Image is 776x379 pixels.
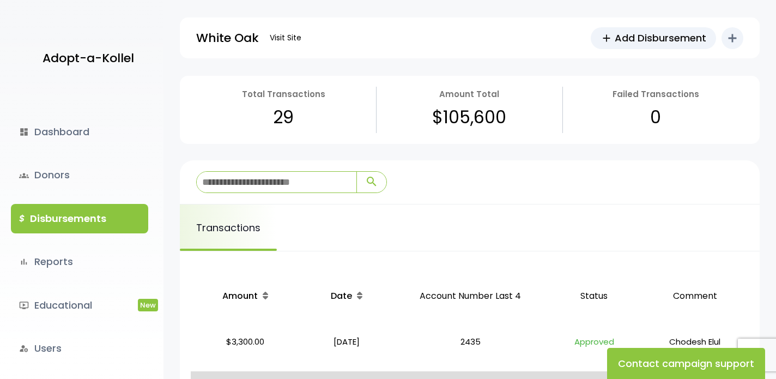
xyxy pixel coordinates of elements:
a: groupsDonors [11,160,148,190]
p: Comment [646,278,744,315]
i: ondemand_video [19,300,29,310]
p: Total Transactions [242,87,325,101]
p: Approved [551,334,637,367]
button: add [722,27,743,49]
a: dashboardDashboard [11,117,148,147]
a: manage_accountsUsers [11,334,148,363]
p: Status [551,278,637,315]
p: Chodesh Elul [646,334,744,367]
a: bar_chartReports [11,247,148,276]
p: 2435 [398,334,542,367]
span: add [601,32,613,44]
i: $ [19,211,25,227]
span: Date [331,290,352,302]
p: White Oak [196,27,259,49]
a: ondemand_videoEducationalNew [11,291,148,320]
i: manage_accounts [19,344,29,353]
span: search [365,175,378,188]
i: bar_chart [19,257,29,267]
a: Adopt-a-Kollel [37,32,134,85]
a: $Disbursements [11,204,148,233]
span: Amount [222,290,258,302]
p: Adopt-a-Kollel [43,47,134,69]
span: groups [19,171,29,181]
button: search [356,172,386,192]
p: Account Number Last 4 [398,278,542,315]
button: Contact campaign support [607,348,765,379]
p: Failed Transactions [613,87,699,101]
i: dashboard [19,127,29,137]
p: [DATE] [304,334,389,367]
p: $105,600 [432,101,506,133]
a: Transactions [180,204,277,251]
a: Visit Site [264,27,307,49]
i: add [726,32,739,45]
p: $3,300.00 [195,334,295,367]
p: 29 [273,101,294,133]
p: 0 [650,101,661,133]
a: addAdd Disbursement [591,27,716,49]
span: Add Disbursement [615,31,706,45]
p: Amount Total [439,87,499,101]
span: New [138,299,158,311]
